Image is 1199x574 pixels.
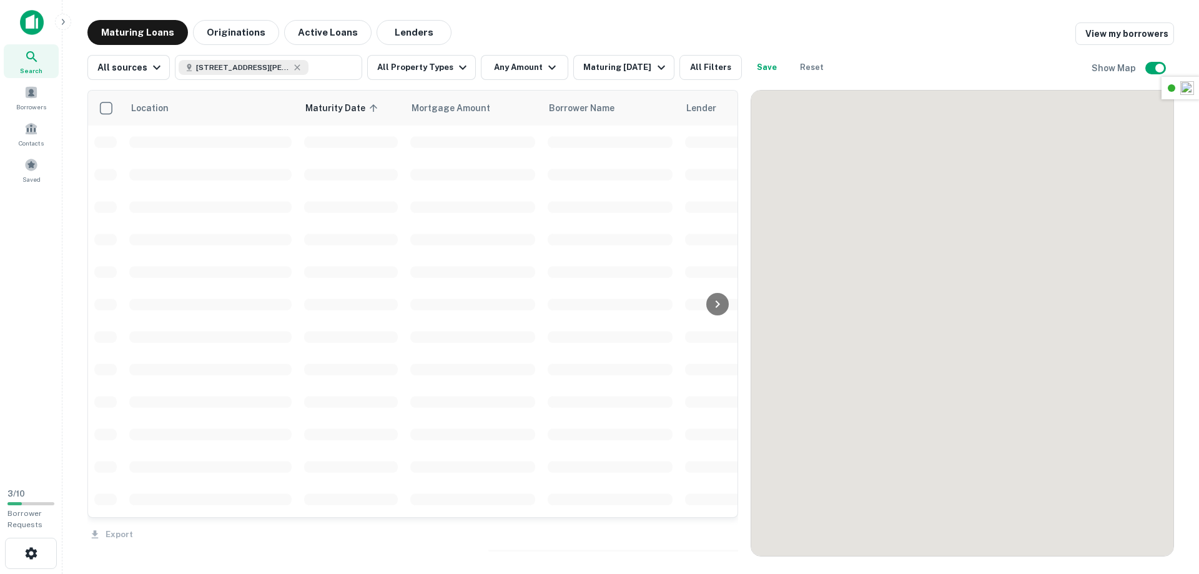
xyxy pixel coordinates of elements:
span: Borrowers [16,102,46,112]
button: Save your search to get updates of matches that match your search criteria. [747,55,787,80]
button: Originations [193,20,279,45]
button: Reset [792,55,832,80]
h6: Show Map [1092,61,1138,75]
span: [STREET_ADDRESS][PERSON_NAME] [196,62,290,73]
th: Borrower Name [541,91,679,126]
a: Search [4,44,59,78]
div: 0 0 [751,91,1173,556]
div: All sources [97,60,164,75]
button: Any Amount [481,55,568,80]
a: Saved [4,153,59,187]
span: Mortgage Amount [412,101,506,116]
span: Maturity Date [305,101,382,116]
button: Active Loans [284,20,372,45]
th: Mortgage Amount [404,91,541,126]
div: Maturing [DATE] [583,60,668,75]
button: Maturing [DATE] [573,55,674,80]
button: All Property Types [367,55,476,80]
th: Location [123,91,298,126]
a: Contacts [4,117,59,151]
span: 3 / 10 [7,489,25,498]
th: Maturity Date [298,91,404,126]
span: Location [131,101,169,116]
span: Search [20,66,42,76]
img: capitalize-icon.png [20,10,44,35]
button: Maturing Loans [87,20,188,45]
button: All sources [87,55,170,80]
a: Borrowers [4,81,59,114]
th: Lender [679,91,879,126]
iframe: Chat Widget [1137,434,1199,494]
span: Borrower Name [549,101,614,116]
span: Borrower Requests [7,509,42,529]
a: View my borrowers [1075,22,1174,45]
span: Contacts [19,138,44,148]
button: All Filters [679,55,742,80]
span: Saved [22,174,41,184]
span: Lender [686,101,716,116]
button: Lenders [377,20,451,45]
